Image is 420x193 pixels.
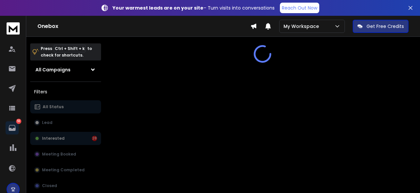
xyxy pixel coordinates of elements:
h3: Filters [30,87,101,96]
img: logo [7,22,20,35]
h1: Onebox [37,22,250,30]
button: All Campaigns [30,63,101,76]
p: Reach Out Now [282,5,317,11]
strong: Your warmest leads are on your site [113,5,203,11]
p: 53 [16,119,21,124]
a: 53 [6,121,19,134]
p: Press to check for shortcuts. [41,45,92,59]
p: – Turn visits into conversations [113,5,275,11]
span: Ctrl + Shift + k [54,45,86,52]
p: Get Free Credits [367,23,404,30]
button: Get Free Credits [353,20,409,33]
h1: All Campaigns [35,66,71,73]
a: Reach Out Now [280,3,319,13]
p: My Workspace [283,23,322,30]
